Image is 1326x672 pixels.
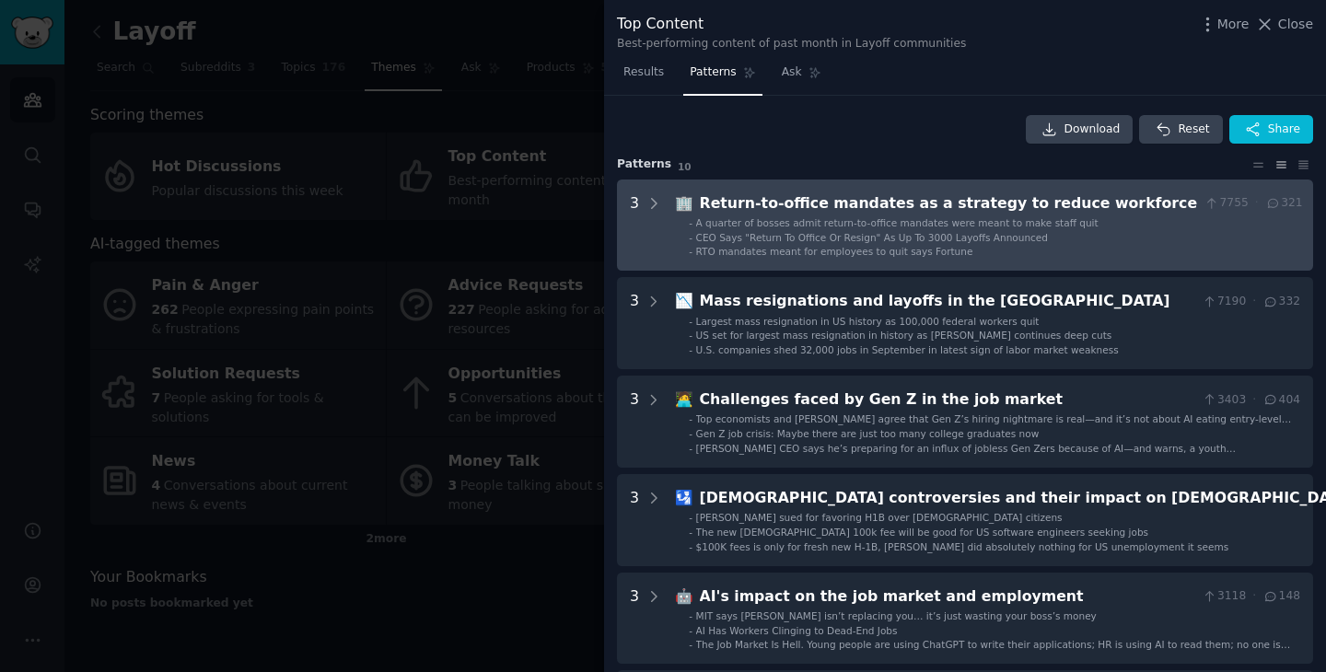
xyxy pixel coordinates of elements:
span: A quarter of bosses admit return-to-office mandates were meant to make staff quit [696,217,1099,228]
span: 10 [678,161,692,172]
span: The Job Market Is Hell. Young people are using ChatGPT to write their applications; HR is using A... [696,639,1291,663]
span: $100K fees is only for fresh new H-1B, [PERSON_NAME] did absolutely nothing for US unemployment i... [696,541,1229,552]
button: Reset [1139,115,1222,145]
span: Close [1278,15,1313,34]
span: Ask [782,64,802,81]
span: 3403 [1202,392,1247,409]
span: 📉 [675,292,693,309]
span: 🧑‍💻 [675,390,693,408]
div: - [689,343,692,356]
div: - [689,442,692,455]
div: - [689,329,692,342]
span: Share [1268,122,1300,138]
span: Results [623,64,664,81]
div: - [689,511,692,524]
span: The new [DEMOGRAPHIC_DATA] 100k fee will be good for US software engineers seeking jobs [696,527,1149,538]
span: · [1252,294,1256,310]
span: 3118 [1202,588,1247,605]
span: Patterns [690,64,736,81]
div: 3 [630,487,639,553]
div: - [689,231,692,244]
span: MIT says [PERSON_NAME] isn’t replacing you… it’s just wasting your boss’s money [696,610,1097,621]
span: Pattern s [617,156,671,173]
span: 148 [1262,588,1300,605]
div: - [689,216,692,229]
button: More [1198,15,1250,34]
span: Largest mass resignation in US history as 100,000 federal workers quit [696,316,1040,327]
span: 404 [1262,392,1300,409]
div: - [689,624,692,637]
span: 🤖 [675,587,693,605]
div: Best-performing content of past month in Layoff communities [617,36,966,52]
span: · [1252,392,1256,409]
a: Patterns [683,58,762,96]
span: Top economists and [PERSON_NAME] agree that Gen Z’s hiring nightmare is real—and it’s not about A... [696,413,1292,437]
span: 🏢 [675,194,693,212]
span: · [1255,195,1259,212]
div: - [689,609,692,622]
span: RTO mandates meant for employees to quit says Fortune [696,246,973,257]
span: Gen Z job crisis: Maybe there are just too many college graduates now [696,428,1040,439]
button: Share [1229,115,1313,145]
div: - [689,526,692,539]
span: CEO Says "Return To Office Or Resign" As Up To 3000 Layoffs Announced [696,232,1048,243]
span: 7190 [1202,294,1247,310]
a: Ask [775,58,828,96]
span: 321 [1265,195,1303,212]
a: Download [1026,115,1134,145]
div: Top Content [617,13,966,36]
div: 3 [630,290,639,356]
span: US set for largest mass resignation in history as [PERSON_NAME] continues deep cuts [696,330,1112,341]
div: - [689,427,692,440]
button: Close [1255,15,1313,34]
div: - [689,315,692,328]
div: - [689,540,692,553]
div: 3 [630,192,639,259]
div: AI's impact on the job market and employment [700,585,1195,608]
span: [PERSON_NAME] sued for favoring H1B over [DEMOGRAPHIC_DATA] citizens [696,512,1063,523]
span: More [1217,15,1250,34]
span: Reset [1178,122,1209,138]
div: Challenges faced by Gen Z in the job market [700,388,1195,411]
a: Results [617,58,670,96]
div: - [689,638,692,651]
div: 3 [630,585,639,652]
div: - [689,412,692,425]
span: [PERSON_NAME] CEO says he’s preparing for an influx of jobless Gen Zers because of AI—and warns, ... [696,443,1236,467]
span: 332 [1262,294,1300,310]
div: - [689,245,692,258]
span: AI Has Workers Clinging to Dead-End Jobs [696,625,898,636]
span: U.S. companies shed 32,000 jobs in September in latest sign of labor market weakness [696,344,1119,355]
span: Download [1064,122,1121,138]
div: 3 [630,388,639,455]
div: Return-to-office mandates as a strategy to reduce workforce [700,192,1198,215]
span: 7755 [1204,195,1249,212]
div: Mass resignations and layoffs in the [GEOGRAPHIC_DATA] [700,290,1195,313]
span: 🛂 [675,489,693,506]
span: · [1252,588,1256,605]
